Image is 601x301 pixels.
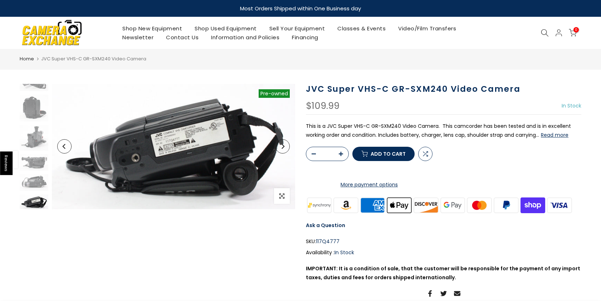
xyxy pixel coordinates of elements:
img: JVC Super VHS-C GR-SXM240 Video Camera Video Equipment - Video Camera JVC 117Q4777 [20,195,48,209]
a: Financing [286,33,325,42]
span: 117Q4777 [316,237,339,246]
a: Share on Facebook [427,289,433,298]
img: apple pay [386,196,413,214]
a: Contact Us [160,33,205,42]
img: JVC Super VHS-C GR-SXM240 Video Camera Video Equipment - Video Camera JVC 117Q4777 [20,95,48,122]
img: discover [413,196,440,214]
h1: JVC Super VHS-C GR-SXM240 Video Camera [306,84,581,94]
div: $109.99 [306,101,339,111]
a: Ask a Question [306,222,345,229]
a: Home [20,55,34,62]
strong: Most Orders Shipped within One Business day [240,5,361,12]
a: Shop New Equipment [116,24,189,33]
img: shopify pay [519,196,546,214]
img: synchrony [306,196,333,214]
button: Next [275,139,290,154]
span: JVC Super VHS-C GR-SXM240 Video Camera [41,55,146,62]
img: google pay [439,196,466,214]
a: Sell Your Equipment [263,24,331,33]
span: In Stock [562,102,581,109]
a: Video/Film Transfers [392,24,463,33]
a: Share on Email [454,289,460,298]
img: JVC Super VHS-C GR-SXM240 Video Camera Video Equipment - Video Camera JVC 117Q4777 [20,154,48,171]
strong: IMPORTANT: It is a condition of sale, that the customer will be responsible for the payment of an... [306,265,580,281]
a: Classes & Events [331,24,392,33]
p: This is a JVC Super VHS-C GR-SXM240 Video Camera. This camcorder has been tested and is in excell... [306,122,581,140]
span: 0 [573,27,579,32]
div: SKU: [306,237,581,246]
span: Add to cart [371,151,406,156]
img: visa [546,196,573,214]
a: Share on Twitter [440,289,447,298]
div: Availability : [306,248,581,257]
a: 0 [569,29,577,37]
img: JVC Super VHS-C GR-SXM240 Video Camera Video Equipment - Video Camera JVC 117Q4777 [20,125,48,151]
a: Information and Policies [205,33,286,42]
a: Shop Used Equipment [189,24,263,33]
img: american express [359,196,386,214]
img: paypal [493,196,520,214]
button: Previous [57,139,72,154]
button: Add to cart [352,147,415,161]
img: amazon payments [333,196,360,214]
a: Newsletter [116,33,160,42]
img: JVC Super VHS-C GR-SXM240 Video Camera Video Equipment - Video Camera JVC 117Q4777 [20,174,48,191]
button: Read more [541,132,568,138]
span: In Stock [334,249,354,256]
img: master [466,196,493,214]
img: JVC Super VHS-C GR-SXM240 Video Camera Video Equipment - Video Camera JVC 117Q4777 [52,84,295,209]
a: More payment options [306,180,433,189]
